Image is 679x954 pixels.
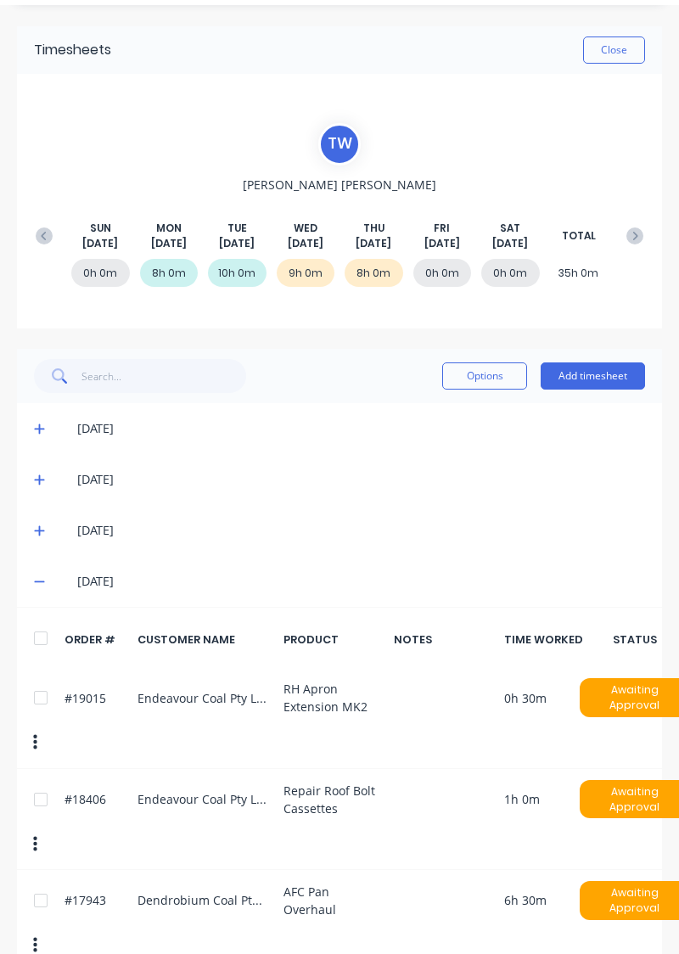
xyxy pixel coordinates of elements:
[81,359,247,393] input: Search...
[363,221,384,236] span: THU
[492,236,528,251] span: [DATE]
[77,419,645,438] div: [DATE]
[583,36,645,64] button: Close
[394,631,495,648] div: NOTES
[90,221,111,236] span: SUN
[550,259,609,287] div: 35h 0m
[277,259,335,287] div: 9h 0m
[283,631,384,648] div: PRODUCT
[504,631,614,648] div: TIME WORKED
[345,259,403,287] div: 8h 0m
[227,221,247,236] span: TUE
[151,236,187,251] span: [DATE]
[500,221,520,236] span: SAT
[424,236,460,251] span: [DATE]
[356,236,391,251] span: [DATE]
[481,259,540,287] div: 0h 0m
[434,221,450,236] span: FRI
[562,228,596,244] span: TOTAL
[413,259,472,287] div: 0h 0m
[140,259,199,287] div: 8h 0m
[288,236,323,251] span: [DATE]
[82,236,118,251] span: [DATE]
[77,470,645,489] div: [DATE]
[71,259,130,287] div: 0h 0m
[624,631,645,648] div: STATUS
[34,40,111,60] div: Timesheets
[77,572,645,591] div: [DATE]
[243,176,436,194] span: [PERSON_NAME] [PERSON_NAME]
[156,221,182,236] span: MON
[77,521,645,540] div: [DATE]
[318,123,361,166] div: T W
[294,221,317,236] span: WED
[219,236,255,251] span: [DATE]
[208,259,267,287] div: 10h 0m
[541,362,645,390] button: Add timesheet
[65,631,128,648] div: ORDER #
[442,362,527,390] button: Options
[137,631,273,648] div: CUSTOMER NAME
